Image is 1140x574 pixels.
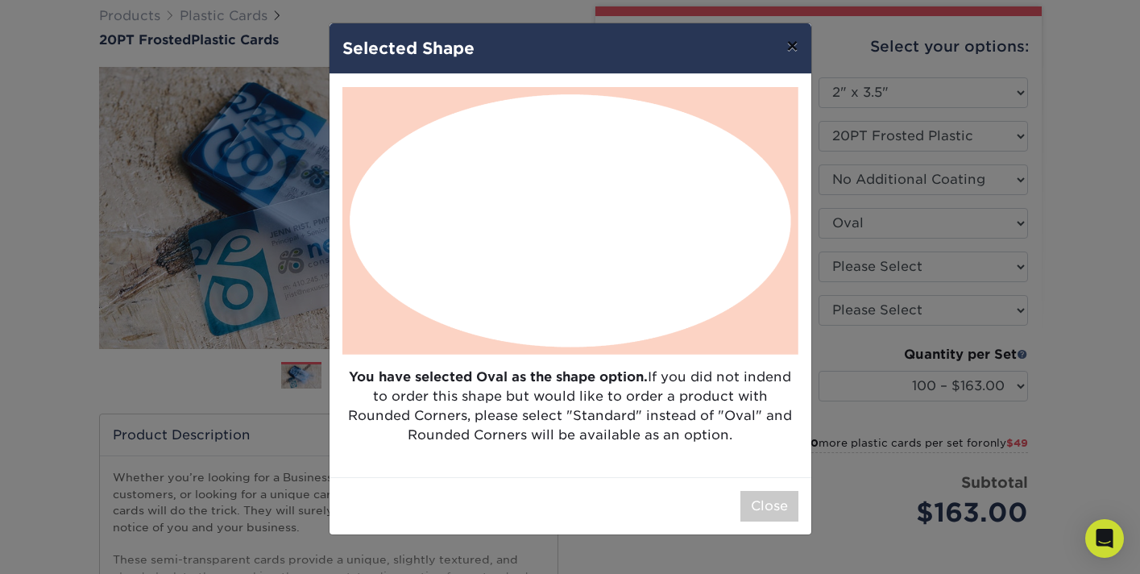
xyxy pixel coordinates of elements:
h4: Selected Shape [342,36,798,60]
button: Close [740,491,798,522]
p: If you did not indend to order this shape but would like to order a product with Rounded Corners,... [330,368,811,464]
strong: You have selected Oval as the shape option. [349,369,648,385]
button: × [773,23,810,69]
div: Open Intercom Messenger [1085,519,1124,558]
img: Oval Shape [342,87,798,355]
